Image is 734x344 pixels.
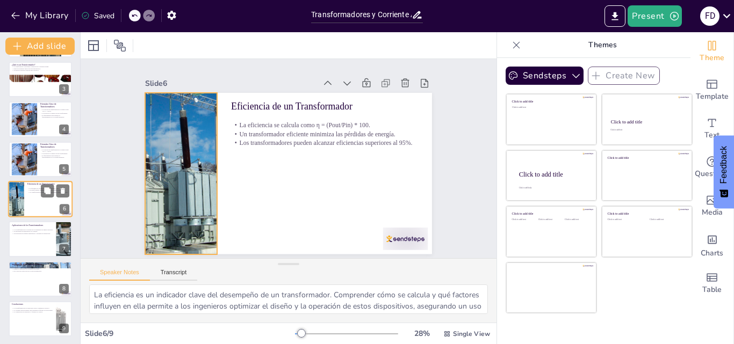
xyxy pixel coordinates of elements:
div: 8 [59,284,69,294]
div: Click to add text [610,129,682,131]
p: Un transformador eficiente minimiza las pérdidas de energía. [244,109,419,193]
div: Click to add text [608,218,642,221]
p: Los transformadores son esenciales para el suministro eléctrico. [12,307,53,309]
span: Text [704,129,719,141]
div: Click to add title [611,119,682,125]
p: Se utiliza en diversas aplicaciones eléctricas. [12,70,69,72]
button: My Library [8,7,73,24]
div: Change the overall theme [690,32,733,71]
p: La relación de transformación se expresa como Vp/Vs = Np/Ns. [40,108,69,112]
p: Eficiencia de un Transformador [27,182,69,186]
button: Export to PowerPoint [605,5,625,27]
div: 4 [9,101,72,137]
div: Layout [85,37,102,54]
button: Delete Slide [56,184,69,197]
div: 4 [59,125,69,134]
p: Son esenciales en equipos industriales y sistemas de distribución. [12,233,53,235]
p: La potencia se conserva en un transformador. [40,152,69,155]
span: Theme [700,52,724,64]
p: Eficiencia de un Transformador [255,82,430,170]
div: 5 [9,142,72,177]
div: Add charts and graphs [690,225,733,264]
span: Table [702,284,722,296]
div: Add a table [690,264,733,303]
div: Saved [81,11,114,21]
p: Un transformador eficiente minimiza las pérdidas de energía. [27,189,69,192]
div: Click to add title [608,156,685,159]
p: Fórmulas Clave de Transformadores [40,143,69,149]
div: 3 [9,62,72,97]
p: La corriente alterna es fundamental para el suministro eléctrico moderno. [12,266,69,268]
p: Un transformador transforma la tensión de la corriente alterna. [12,65,69,68]
p: La eficiencia se calcula como η = (Pout/Pin) * 100. [248,101,422,185]
p: Los transformadores se utilizan en la transmisión de energía eléctrica. [12,229,53,231]
div: 5 [59,164,69,174]
div: Slide 6 [186,27,346,106]
p: Es fundamental para entender el funcionamiento de los transformadores. [40,114,69,118]
span: Position [113,39,126,52]
input: Insert title [311,7,412,23]
button: Speaker Notes [89,269,150,281]
p: Conclusiones [12,303,53,306]
div: Click to add title [512,212,589,216]
p: Aplicaciones de los Transformadores [12,224,53,227]
p: La potencia se conserva en un transformador. [40,113,69,115]
span: Template [696,91,729,103]
span: Media [702,207,723,218]
p: La comprensión de principios y fórmulas es crucial. [12,311,53,313]
div: Click to add text [538,218,563,221]
div: Slide 6 / 9 [85,328,295,339]
p: Los transformadores pueden alcanzar eficiencias superiores al 95%. [241,117,415,201]
div: Click to add title [608,212,685,216]
p: Se encuentran en adaptadores de corriente. [12,231,53,233]
button: Feedback - Show survey [714,135,734,208]
div: 7 [59,244,69,254]
p: Los transformadores pueden alcanzar eficiencias superiores al 95%. [27,191,69,193]
p: Es la base de la mayoría de los electrodomésticos. [12,270,69,272]
div: Click to add body [519,187,587,189]
div: 28 % [409,328,435,339]
textarea: La eficiencia es un indicador clave del desempeño de un transformador. Comprender cómo se calcula... [89,284,488,314]
div: 7 [9,221,72,257]
div: Add images, graphics, shapes or video [690,187,733,225]
button: Create New [588,67,660,85]
p: La eficiencia se calcula como η = (Pout/Pin) * 100. [27,187,69,189]
div: Click to add text [512,218,536,221]
div: Click to add text [512,106,589,109]
div: Get real-time input from your audience [690,148,733,187]
span: Questions [695,168,730,180]
span: Single View [453,330,490,338]
div: Click to add title [512,100,589,104]
div: 8 [9,261,72,297]
p: Themes [525,32,680,58]
p: ¿Qué es un Transformador? [12,63,69,67]
p: Es fundamental para entender el funcionamiento de los transformadores. [40,155,69,158]
div: Click to add title [519,170,588,178]
button: Sendsteps [506,67,584,85]
button: Add slide [5,38,75,55]
p: Funciona mediante inducción electromagnética. [12,68,69,70]
p: La corriente alterna permite una transmisión eficiente de electricidad. [12,309,53,311]
span: Charts [701,247,723,259]
div: 6 [8,181,73,217]
button: Duplicate Slide [41,184,54,197]
div: 3 [59,84,69,94]
div: 9 [59,324,69,333]
div: Add text boxes [690,109,733,148]
button: Transcript [150,269,198,281]
p: Fórmulas Clave de Transformadores [40,103,69,108]
div: F D [700,6,719,26]
div: Click to add text [565,218,589,221]
p: Importancia de la Corriente Alterna [12,262,69,266]
div: 6 [60,204,69,214]
span: Feedback [719,146,729,184]
div: Add ready made slides [690,71,733,109]
div: 9 [9,301,72,336]
button: Present [628,5,681,27]
div: Click to add text [650,218,683,221]
button: F D [700,5,719,27]
p: La relación de transformación se expresa como Vp/Vs = Np/Ns. [40,149,69,152]
p: Permite la integración de energías renovables. [12,268,69,270]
